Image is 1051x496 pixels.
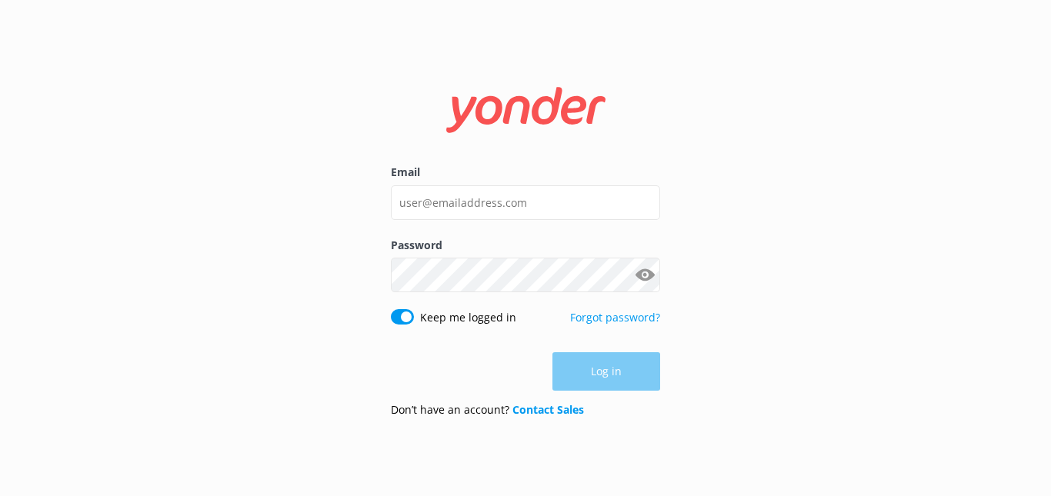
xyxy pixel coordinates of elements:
[570,310,660,325] a: Forgot password?
[391,237,660,254] label: Password
[391,185,660,220] input: user@emailaddress.com
[420,309,516,326] label: Keep me logged in
[391,164,660,181] label: Email
[512,402,584,417] a: Contact Sales
[629,260,660,291] button: Show password
[391,401,584,418] p: Don’t have an account?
